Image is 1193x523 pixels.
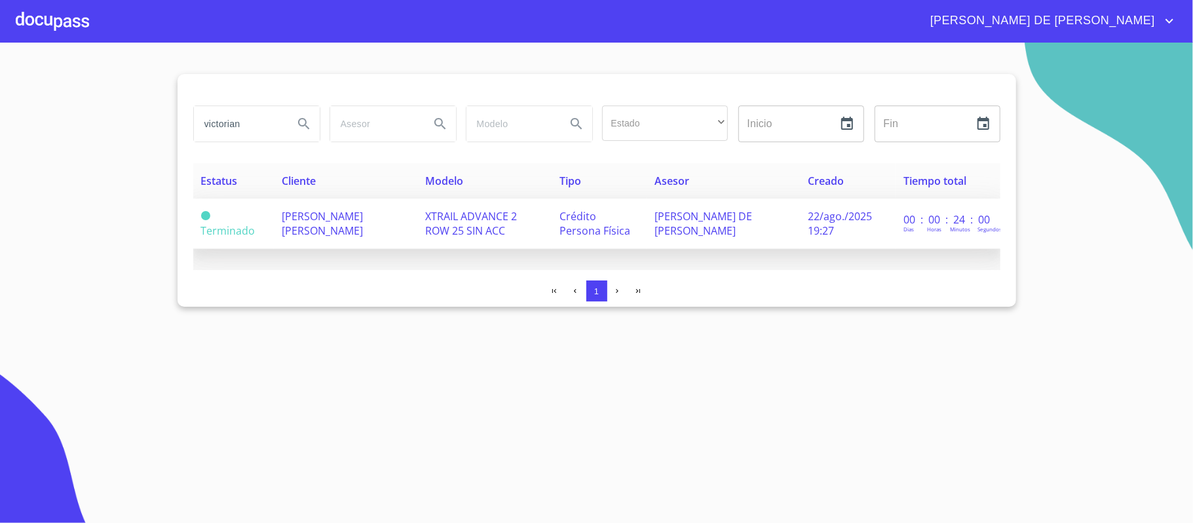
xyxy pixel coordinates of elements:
span: [PERSON_NAME] DE [PERSON_NAME] [654,209,752,238]
span: [PERSON_NAME] DE [PERSON_NAME] [920,10,1162,31]
input: search [330,106,419,142]
p: 00 : 00 : 24 : 00 [903,212,992,227]
span: Tiempo total [903,174,966,188]
button: account of current user [920,10,1177,31]
span: [PERSON_NAME] [PERSON_NAME] [282,209,363,238]
button: Search [561,108,592,140]
span: Terminado [201,223,256,238]
span: Cliente [282,174,316,188]
span: 22/ago./2025 19:27 [808,209,872,238]
span: Modelo [425,174,463,188]
span: 1 [594,286,599,296]
span: Crédito Persona Física [559,209,630,238]
span: Tipo [559,174,581,188]
button: Search [288,108,320,140]
p: Horas [927,225,941,233]
span: Creado [808,174,844,188]
span: XTRAIL ADVANCE 2 ROW 25 SIN ACC [425,209,517,238]
p: Segundos [977,225,1002,233]
button: Search [425,108,456,140]
input: search [466,106,556,142]
div: ​ [602,106,728,141]
p: Minutos [950,225,970,233]
p: Dias [903,225,914,233]
span: Estatus [201,174,238,188]
span: Terminado [201,211,210,220]
input: search [194,106,283,142]
span: Asesor [654,174,689,188]
button: 1 [586,281,607,301]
